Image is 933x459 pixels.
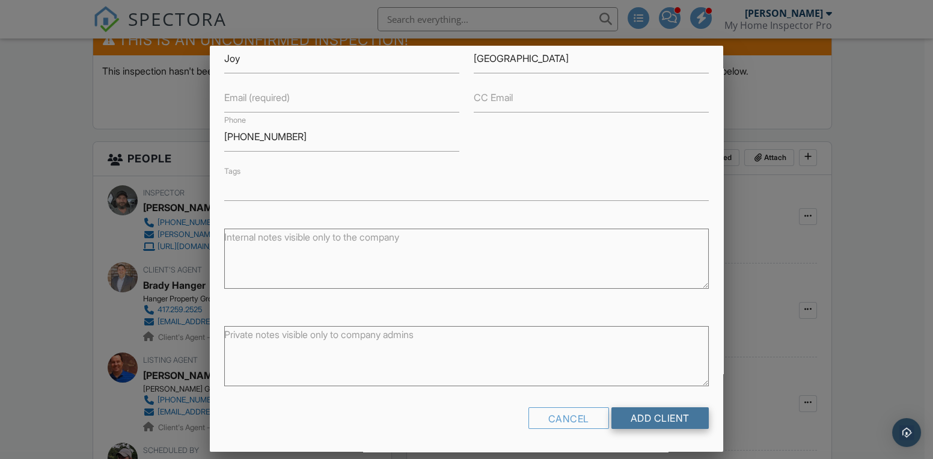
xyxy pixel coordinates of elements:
label: Last name [474,37,509,48]
label: CC Email [474,91,513,104]
label: First name [224,37,260,48]
label: Private notes visible only to company admins [224,328,414,341]
div: Cancel [528,407,609,429]
label: Email (required) [224,91,290,104]
label: Phone [224,115,246,126]
input: Add Client [611,407,709,429]
div: Open Intercom Messenger [892,418,921,447]
label: Tags [224,167,240,176]
label: Internal notes visible only to the company [224,230,399,244]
